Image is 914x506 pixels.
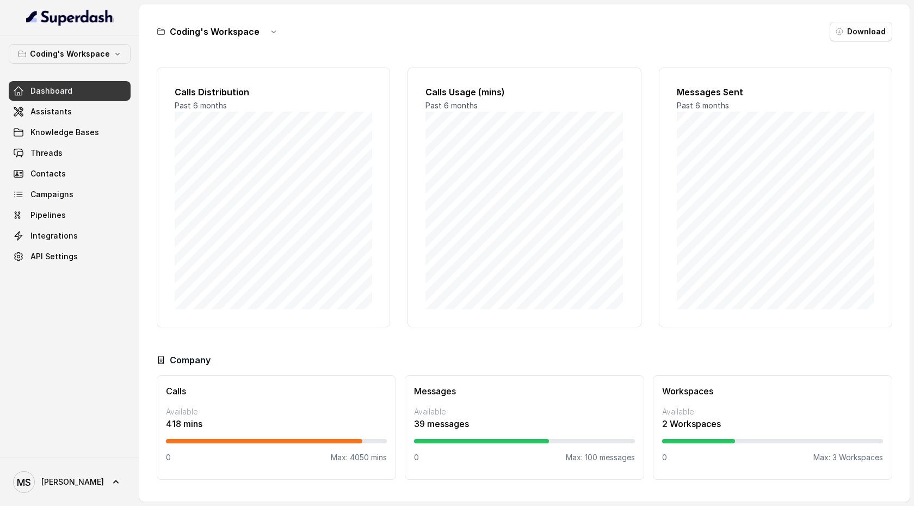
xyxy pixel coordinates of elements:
[17,477,31,488] text: MS
[30,230,78,241] span: Integrations
[9,123,131,142] a: Knowledge Bases
[26,9,114,26] img: light.svg
[166,406,387,417] p: Available
[662,452,667,463] p: 0
[9,143,131,163] a: Threads
[414,406,635,417] p: Available
[9,164,131,184] a: Contacts
[166,452,171,463] p: 0
[9,81,131,101] a: Dashboard
[30,127,99,138] span: Knowledge Bases
[30,210,66,221] span: Pipelines
[414,385,635,398] h3: Messages
[9,102,131,121] a: Assistants
[425,86,623,99] h2: Calls Usage (mins)
[175,86,372,99] h2: Calls Distribution
[41,477,104,487] span: [PERSON_NAME]
[166,385,387,398] h3: Calls
[425,101,478,110] span: Past 6 months
[9,44,131,64] button: Coding's Workspace
[170,353,211,367] h3: Company
[677,86,874,99] h2: Messages Sent
[414,452,419,463] p: 0
[166,417,387,430] p: 418 mins
[9,467,131,497] a: [PERSON_NAME]
[677,101,729,110] span: Past 6 months
[30,168,66,179] span: Contacts
[9,185,131,204] a: Campaigns
[662,385,883,398] h3: Workspaces
[331,452,387,463] p: Max: 4050 mins
[170,25,260,38] h3: Coding's Workspace
[414,417,635,430] p: 39 messages
[30,86,72,96] span: Dashboard
[813,452,883,463] p: Max: 3 Workspaces
[30,47,110,60] p: Coding's Workspace
[30,148,63,158] span: Threads
[175,101,227,110] span: Past 6 months
[30,251,78,262] span: API Settings
[30,189,73,200] span: Campaigns
[30,106,72,117] span: Assistants
[566,452,635,463] p: Max: 100 messages
[9,226,131,246] a: Integrations
[9,247,131,266] a: API Settings
[662,406,883,417] p: Available
[9,205,131,225] a: Pipelines
[830,22,892,41] button: Download
[662,417,883,430] p: 2 Workspaces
